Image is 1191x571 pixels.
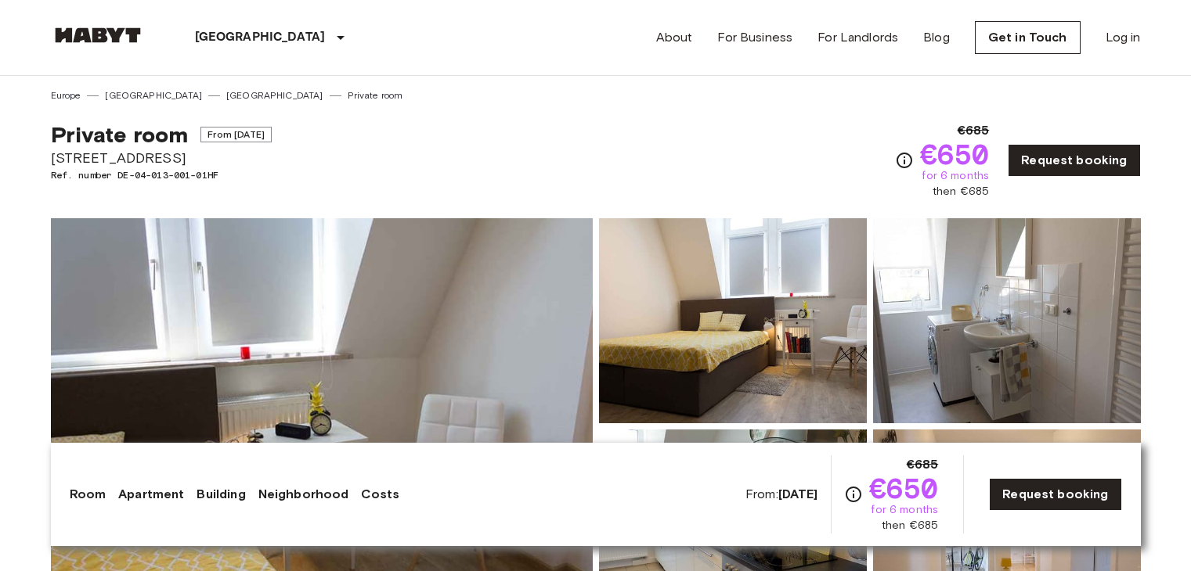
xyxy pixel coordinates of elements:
[118,485,184,504] a: Apartment
[51,148,272,168] span: [STREET_ADDRESS]
[933,184,989,199] span: then €685
[51,27,145,43] img: Habyt
[70,485,106,504] a: Room
[200,127,272,142] span: From [DATE]
[923,28,950,47] a: Blog
[1106,28,1141,47] a: Log in
[920,140,990,168] span: €650
[51,121,189,148] span: Private room
[105,88,202,102] a: [GEOGRAPHIC_DATA]
[882,518,938,533] span: then €685
[717,28,792,47] a: For Business
[656,28,693,47] a: About
[1008,144,1140,177] a: Request booking
[197,485,245,504] a: Building
[873,218,1141,423] img: Picture of unit DE-04-013-001-01HF
[348,88,403,102] a: Private room
[907,455,939,474] span: €685
[989,478,1121,511] a: Request booking
[361,485,399,504] a: Costs
[599,218,867,423] img: Picture of unit DE-04-013-001-01HF
[51,168,272,182] span: Ref. number DE-04-013-001-01HF
[817,28,898,47] a: For Landlords
[922,168,989,184] span: for 6 months
[844,485,863,504] svg: Check cost overview for full price breakdown. Please note that discounts apply to new joiners onl...
[871,502,938,518] span: for 6 months
[958,121,990,140] span: €685
[226,88,323,102] a: [GEOGRAPHIC_DATA]
[869,474,939,502] span: €650
[195,28,326,47] p: [GEOGRAPHIC_DATA]
[258,485,349,504] a: Neighborhood
[51,88,81,102] a: Europe
[745,486,818,503] span: From:
[778,487,818,501] b: [DATE]
[975,21,1081,54] a: Get in Touch
[895,151,914,170] svg: Check cost overview for full price breakdown. Please note that discounts apply to new joiners onl...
